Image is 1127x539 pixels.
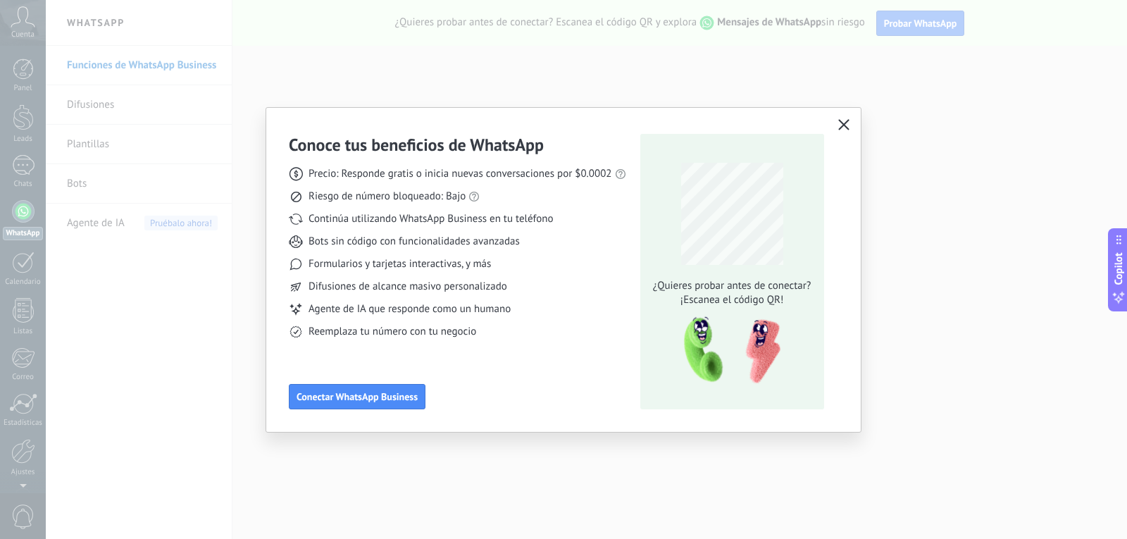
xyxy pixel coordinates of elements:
span: Formularios y tarjetas interactivas, y más [309,257,491,271]
span: Reemplaza tu número con tu negocio [309,325,476,339]
span: Agente de IA que responde como un humano [309,302,511,316]
h3: Conoce tus beneficios de WhatsApp [289,134,544,156]
span: Continúa utilizando WhatsApp Business en tu teléfono [309,212,553,226]
span: Copilot [1112,252,1126,285]
span: Conectar WhatsApp Business [297,392,418,402]
span: Bots sin código con funcionalidades avanzadas [309,235,520,249]
span: Precio: Responde gratis o inicia nuevas conversaciones por $0.0002 [309,167,612,181]
span: Riesgo de número bloqueado: Bajo [309,190,466,204]
span: Difusiones de alcance masivo personalizado [309,280,507,294]
span: ¡Escanea el código QR! [649,293,815,307]
span: ¿Quieres probar antes de conectar? [649,279,815,293]
img: qr-pic-1x.png [672,313,783,388]
button: Conectar WhatsApp Business [289,384,425,409]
